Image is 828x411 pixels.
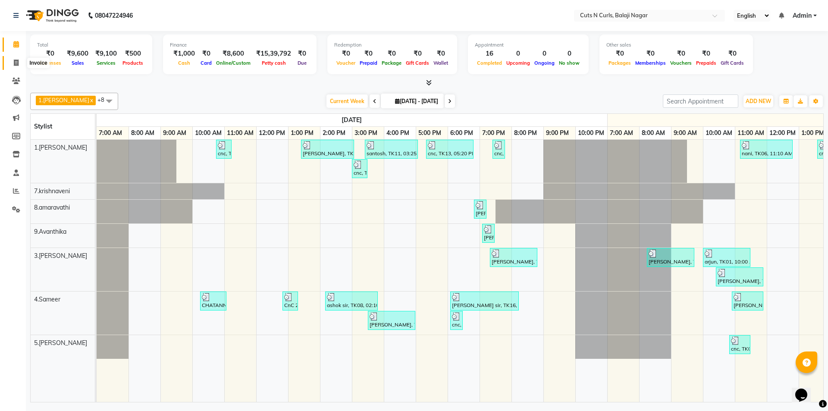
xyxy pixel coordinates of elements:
span: Due [295,60,309,66]
span: Ongoing [532,60,557,66]
input: Search Appointment [663,94,738,108]
a: September 29, 2025 [339,114,364,126]
span: Card [198,60,214,66]
div: ₹0 [694,49,718,59]
div: ₹0 [198,49,214,59]
a: 8:00 AM [129,127,157,139]
div: ₹0 [668,49,694,59]
div: [PERSON_NAME], TK14, 07:05 PM-07:20 PM, Eye browes (₹50) [483,225,494,242]
span: 9.Avanthika [34,228,66,235]
div: ₹8,600 [214,49,253,59]
div: cnc, TK02, 10:50 AM-11:30 AM, HairWash+Mask+BlowDry Setting (₹600) [730,336,750,353]
span: Packages [606,60,633,66]
a: 8:00 PM [512,127,539,139]
span: Gift Cards [404,60,431,66]
div: Other sales [606,41,746,49]
div: 0 [557,49,582,59]
span: Products [120,60,145,66]
img: logo [22,3,81,28]
span: Gift Cards [718,60,746,66]
span: Services [94,60,118,66]
span: Sales [69,60,86,66]
div: ₹15,39,792 [253,49,295,59]
span: Petty cash [260,60,288,66]
a: 10:00 PM [576,127,606,139]
span: 4.Sameer [34,295,60,303]
div: Appointment [475,41,582,49]
div: ₹0 [334,49,358,59]
span: +8 [97,96,111,103]
span: Memberships [633,60,668,66]
a: 9:00 PM [544,127,571,139]
div: 16 [475,49,504,59]
a: 4:00 PM [384,127,411,139]
div: arjun, TK01, 10:00 AM-11:30 AM, men hair cut (₹300) [704,249,750,266]
div: ₹0 [431,49,450,59]
div: ₹0 [606,49,633,59]
a: 11:00 AM [735,127,766,139]
span: Online/Custom [214,60,253,66]
div: nani, TK06, 11:10 AM-12:50 PM, men hair cut (₹300),Trimming (₹100) [741,141,792,157]
span: 1.[PERSON_NAME] [38,97,89,104]
div: CHATANNYA, TK01, 10:15 AM-11:05 AM, men hair cut wash (₹400),Trimming (₹100),D tan celenup (₹900) [201,293,226,309]
span: No show [557,60,582,66]
div: ₹0 [358,49,379,59]
a: 10:00 AM [193,127,224,139]
span: ADD NEW [746,98,771,104]
a: 7:00 PM [480,127,507,139]
a: 12:00 PM [767,127,798,139]
span: Vouchers [668,60,694,66]
div: [PERSON_NAME], TK4699890, 08:15 AM-09:45 AM, men hair cut (₹300) [648,249,693,266]
div: cnc, TK13, 05:20 PM-06:50 PM, men hair cut (₹300) [427,141,473,157]
div: [PERSON_NAME], TK10, 03:30 PM-05:00 PM, men hair cut (₹300) [369,312,414,329]
span: 1.[PERSON_NAME] [34,144,87,151]
div: ₹0 [379,49,404,59]
span: 7.krishnaveni [34,187,70,195]
span: [DATE] - [DATE] [393,98,440,104]
div: ₹500 [120,49,145,59]
span: Package [379,60,404,66]
span: Admin [793,11,812,20]
div: ₹9,600 [63,49,92,59]
div: Total [37,41,145,49]
span: 8.amaravathi [34,204,70,211]
a: 10:00 AM [703,127,734,139]
span: Prepaid [358,60,379,66]
button: ADD NEW [743,95,773,107]
div: ₹9,100 [92,49,120,59]
b: 08047224946 [95,3,133,28]
a: 11:00 AM [225,127,256,139]
div: [PERSON_NAME], TK14, 06:50 PM-07:05 PM, Eye browes (₹50) [475,201,486,217]
div: ₹0 [633,49,668,59]
div: 0 [504,49,532,59]
div: [PERSON_NAME], TK05, 01:25 PM-03:05 PM, men hair cut (₹300),Trimming (₹100) [302,141,353,157]
a: 1:00 PM [289,127,316,139]
a: 5:00 PM [416,127,443,139]
div: [PERSON_NAME] sir, TK16, 06:05 PM-08:15 PM, men hair cut (₹300),Trimming (₹100),Basic [PERSON_NAM... [451,293,518,309]
span: Upcoming [504,60,532,66]
a: x [89,97,93,104]
a: 6:00 PM [448,127,475,139]
div: [PERSON_NAME], TK18, 07:20 PM-08:50 PM, men hair cut (₹300) [491,249,536,266]
span: Prepaids [694,60,718,66]
a: 9:00 AM [161,127,188,139]
div: cnc, TK12, 06:05 PM-06:15 PM, Trimming (₹100) [451,312,462,329]
a: 7:00 AM [97,127,124,139]
div: ₹1,000 [170,49,198,59]
a: 9:00 AM [671,127,699,139]
div: ₹0 [295,49,310,59]
span: Wallet [431,60,450,66]
a: 8:00 AM [640,127,667,139]
span: Cash [176,60,192,66]
iframe: chat widget [792,376,819,402]
div: CnC 2023, TK04, 12:50 PM-01:20 PM, Kids Haircut (₹300) [283,293,297,309]
div: Redemption [334,41,450,49]
div: [PERSON_NAME], TK03, 10:25 AM-11:55 AM, men hair cut (₹300) [717,269,762,285]
div: [PERSON_NAME], TK04, 10:55 AM-11:55 AM, Hydra-basic (₹3000) [733,293,762,309]
a: 7:00 AM [608,127,635,139]
div: santosh, TK11, 03:25 PM-05:05 PM, men hair cut (₹300),Trimming (₹100) [366,141,417,157]
div: Finance [170,41,310,49]
a: 12:00 PM [257,127,287,139]
span: Voucher [334,60,358,66]
div: ashok sir, TK08, 02:10 PM-03:50 PM, men hair cut (₹300),Trimming (₹100) [326,293,377,309]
